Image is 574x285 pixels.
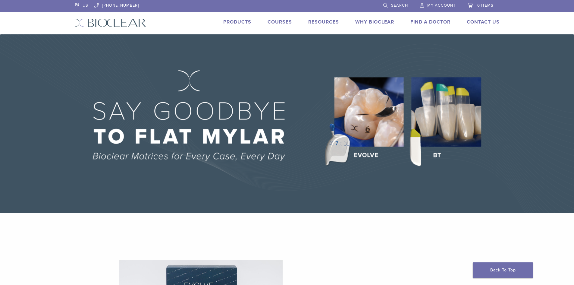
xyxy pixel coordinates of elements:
[427,3,456,8] span: My Account
[223,19,251,25] a: Products
[75,18,146,27] img: Bioclear
[467,19,500,25] a: Contact Us
[268,19,292,25] a: Courses
[410,19,450,25] a: Find A Doctor
[308,19,339,25] a: Resources
[391,3,408,8] span: Search
[355,19,394,25] a: Why Bioclear
[473,262,533,278] a: Back To Top
[477,3,494,8] span: 0 items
